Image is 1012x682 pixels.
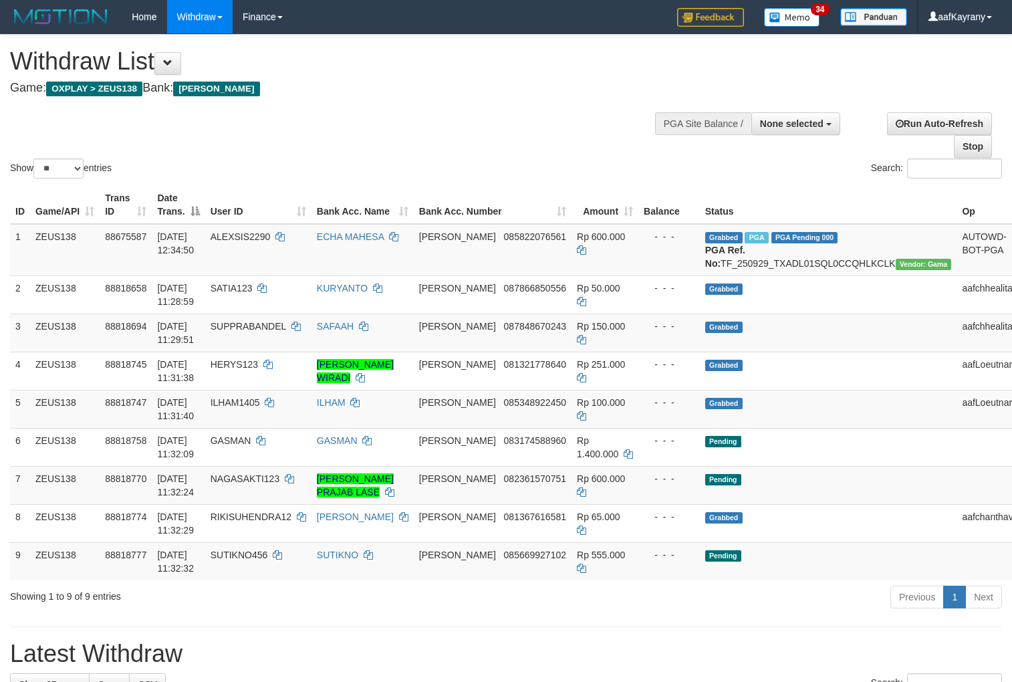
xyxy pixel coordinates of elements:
[419,435,496,446] span: [PERSON_NAME]
[414,186,572,224] th: Bank Acc. Number: activate to sort column ascending
[157,435,194,459] span: [DATE] 11:32:09
[705,322,743,333] span: Grabbed
[419,473,496,484] span: [PERSON_NAME]
[211,473,280,484] span: NAGASAKTI123
[317,397,346,408] a: ILHAM
[211,283,253,294] span: SATIA123
[205,186,311,224] th: User ID: activate to sort column ascending
[33,158,84,179] select: Showentries
[317,511,394,522] a: [PERSON_NAME]
[705,474,741,485] span: Pending
[211,435,251,446] span: GASMAN
[811,3,829,15] span: 34
[211,511,291,522] span: RIKISUHENDRA12
[30,352,100,390] td: ZEUS138
[644,510,694,524] div: - - -
[890,586,944,608] a: Previous
[644,548,694,562] div: - - -
[317,231,384,242] a: ECHA MAHESA
[317,550,358,560] a: SUTIKNO
[760,118,824,129] span: None selected
[644,434,694,447] div: - - -
[896,259,952,270] span: Vendor URL: https://trx31.1velocity.biz
[504,359,566,370] span: Copy 081321778640 to clipboard
[10,314,30,352] td: 3
[504,511,566,522] span: Copy 081367616581 to clipboard
[211,397,260,408] span: ILHAM1405
[644,472,694,485] div: - - -
[46,82,142,96] span: OXPLAY > ZEUS138
[30,275,100,314] td: ZEUS138
[211,321,286,332] span: SUPPRABANDEL
[419,550,496,560] span: [PERSON_NAME]
[30,428,100,466] td: ZEUS138
[157,283,194,307] span: [DATE] 11:28:59
[10,352,30,390] td: 4
[700,186,957,224] th: Status
[705,232,743,243] span: Grabbed
[504,397,566,408] span: Copy 085348922450 to clipboard
[105,321,146,332] span: 88818694
[577,397,625,408] span: Rp 100.000
[10,158,112,179] label: Show entries
[157,397,194,421] span: [DATE] 11:31:40
[572,186,638,224] th: Amount: activate to sort column ascending
[705,283,743,295] span: Grabbed
[10,82,661,95] h4: Game: Bank:
[30,466,100,504] td: ZEUS138
[105,435,146,446] span: 88818758
[638,186,700,224] th: Balance
[105,231,146,242] span: 88675587
[907,158,1002,179] input: Search:
[10,584,412,603] div: Showing 1 to 9 of 9 entries
[705,360,743,371] span: Grabbed
[317,283,368,294] a: KURYANTO
[840,8,907,26] img: panduan.png
[655,112,751,135] div: PGA Site Balance /
[30,224,100,276] td: ZEUS138
[705,436,741,447] span: Pending
[419,321,496,332] span: [PERSON_NAME]
[10,466,30,504] td: 7
[751,112,840,135] button: None selected
[504,321,566,332] span: Copy 087848670243 to clipboard
[644,320,694,333] div: - - -
[771,232,838,243] span: PGA Pending
[419,397,496,408] span: [PERSON_NAME]
[419,359,496,370] span: [PERSON_NAME]
[311,186,414,224] th: Bank Acc. Name: activate to sort column ascending
[504,283,566,294] span: Copy 087866850556 to clipboard
[157,359,194,383] span: [DATE] 11:31:38
[317,359,394,383] a: [PERSON_NAME] WIRADI
[10,186,30,224] th: ID
[954,135,992,158] a: Stop
[157,231,194,255] span: [DATE] 12:34:50
[871,158,1002,179] label: Search:
[419,283,496,294] span: [PERSON_NAME]
[705,398,743,409] span: Grabbed
[577,359,625,370] span: Rp 251.000
[105,511,146,522] span: 88818774
[644,396,694,409] div: - - -
[943,586,966,608] a: 1
[211,231,271,242] span: ALEXSIS2290
[30,186,100,224] th: Game/API: activate to sort column ascending
[317,435,358,446] a: GASMAN
[211,359,258,370] span: HERYS123
[577,283,620,294] span: Rp 50.000
[211,550,268,560] span: SUTIKNO456
[764,8,820,27] img: Button%20Memo.svg
[152,186,205,224] th: Date Trans.: activate to sort column descending
[577,550,625,560] span: Rp 555.000
[30,314,100,352] td: ZEUS138
[577,473,625,484] span: Rp 600.000
[157,550,194,574] span: [DATE] 11:32:32
[504,550,566,560] span: Copy 085669927102 to clipboard
[30,390,100,428] td: ZEUS138
[10,542,30,580] td: 9
[504,435,566,446] span: Copy 083174588960 to clipboard
[10,428,30,466] td: 6
[105,473,146,484] span: 88818770
[705,245,745,269] b: PGA Ref. No:
[10,48,661,75] h1: Withdraw List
